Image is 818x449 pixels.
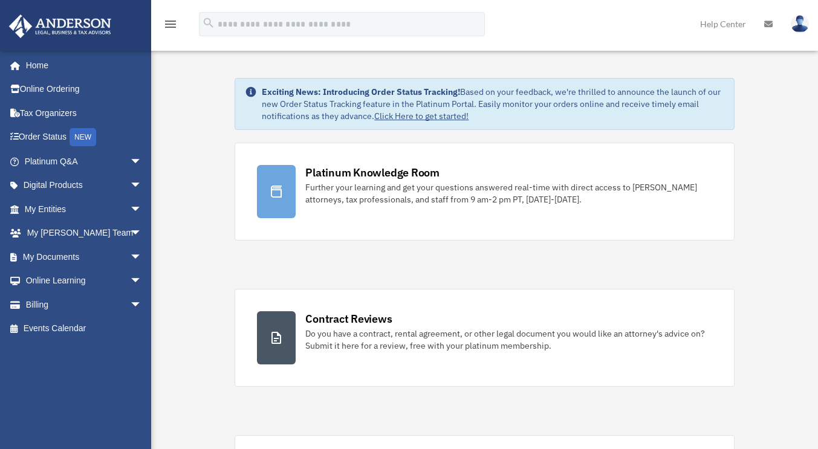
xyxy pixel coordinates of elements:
a: Platinum Knowledge Room Further your learning and get your questions answered real-time with dire... [235,143,734,241]
div: Further your learning and get your questions answered real-time with direct access to [PERSON_NAM... [305,181,712,205]
i: menu [163,17,178,31]
span: arrow_drop_down [130,173,154,198]
a: Tax Organizers [8,101,160,125]
a: menu [163,21,178,31]
a: Click Here to get started! [374,111,469,121]
span: arrow_drop_down [130,149,154,174]
a: My [PERSON_NAME] Teamarrow_drop_down [8,221,160,245]
span: arrow_drop_down [130,269,154,294]
a: Contract Reviews Do you have a contract, rental agreement, or other legal document you would like... [235,289,734,387]
a: Online Learningarrow_drop_down [8,269,160,293]
a: Home [8,53,154,77]
a: Platinum Q&Aarrow_drop_down [8,149,160,173]
a: My Documentsarrow_drop_down [8,245,160,269]
img: User Pic [791,15,809,33]
div: Contract Reviews [305,311,392,326]
strong: Exciting News: Introducing Order Status Tracking! [262,86,460,97]
a: Online Ordering [8,77,160,102]
div: Based on your feedback, we're thrilled to announce the launch of our new Order Status Tracking fe... [262,86,724,122]
span: arrow_drop_down [130,292,154,317]
div: Do you have a contract, rental agreement, or other legal document you would like an attorney's ad... [305,328,712,352]
a: My Entitiesarrow_drop_down [8,197,160,221]
a: Digital Productsarrow_drop_down [8,173,160,198]
a: Events Calendar [8,317,160,341]
div: NEW [70,128,96,146]
a: Order StatusNEW [8,125,160,150]
img: Anderson Advisors Platinum Portal [5,15,115,38]
a: Billingarrow_drop_down [8,292,160,317]
span: arrow_drop_down [130,197,154,222]
i: search [202,16,215,30]
div: Platinum Knowledge Room [305,165,440,180]
span: arrow_drop_down [130,221,154,246]
span: arrow_drop_down [130,245,154,270]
